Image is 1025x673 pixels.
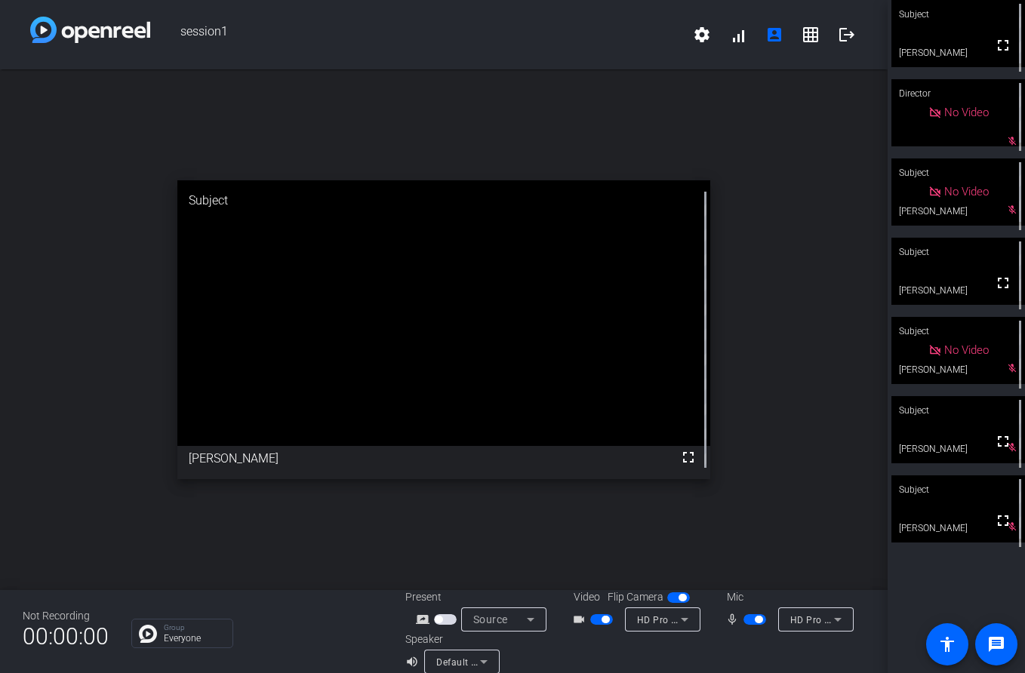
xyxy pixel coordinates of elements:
[891,396,1025,425] div: Subject
[790,613,946,625] span: HD Pro Webcam C920 (046d:08e5)
[891,238,1025,266] div: Subject
[944,343,989,357] span: No Video
[944,185,989,198] span: No Video
[405,632,496,647] div: Speaker
[139,625,157,643] img: Chat Icon
[574,589,600,605] span: Video
[164,624,225,632] p: Group
[572,610,590,628] mat-icon: videocam_outline
[23,618,109,655] span: 00:00:00
[405,589,556,605] div: Present
[802,26,820,44] mat-icon: grid_on
[436,656,512,668] span: Default - AirPods
[608,589,663,605] span: Flip Camera
[405,653,423,671] mat-icon: volume_up
[891,158,1025,187] div: Subject
[994,274,1012,292] mat-icon: fullscreen
[891,317,1025,346] div: Subject
[637,613,793,625] span: HD Pro Webcam C920 (046d:08e5)
[720,17,756,53] button: signal_cellular_alt
[177,180,710,221] div: Subject
[725,610,743,628] mat-icon: mic_none
[944,106,989,119] span: No Video
[938,635,956,653] mat-icon: accessibility
[150,17,684,53] span: session1
[994,432,1012,450] mat-icon: fullscreen
[693,26,711,44] mat-icon: settings
[994,36,1012,54] mat-icon: fullscreen
[473,613,508,625] span: Source
[679,448,697,466] mat-icon: fullscreen
[891,79,1025,108] div: Director
[416,610,434,628] mat-icon: screen_share_outline
[987,635,1005,653] mat-icon: message
[994,512,1012,530] mat-icon: fullscreen
[712,589,863,605] div: Mic
[30,17,150,43] img: white-gradient.svg
[164,634,225,643] p: Everyone
[891,475,1025,504] div: Subject
[23,608,109,624] div: Not Recording
[838,26,856,44] mat-icon: logout
[765,26,783,44] mat-icon: account_box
